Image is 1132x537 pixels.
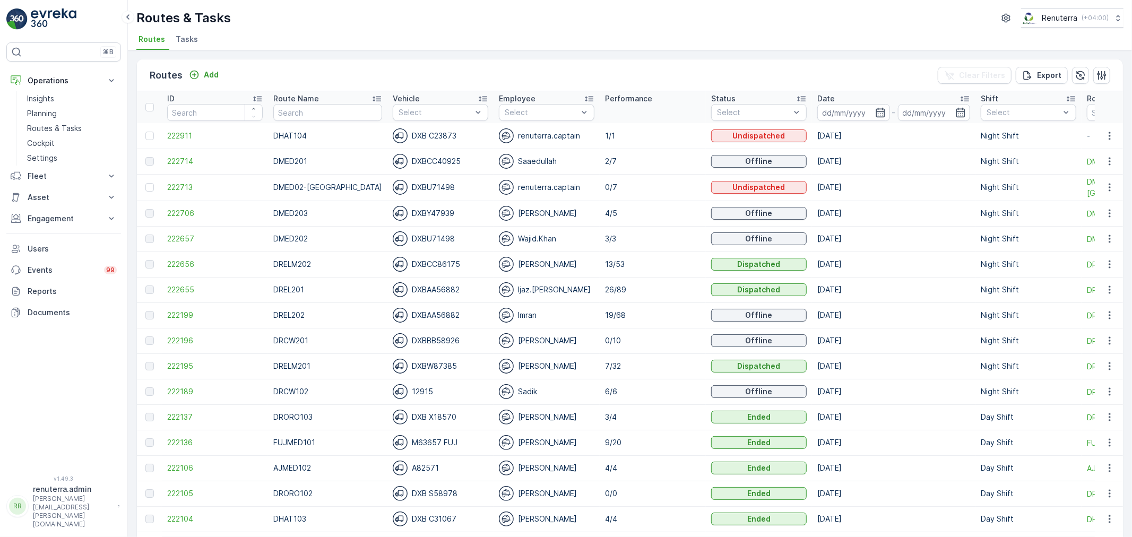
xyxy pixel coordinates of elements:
[393,257,488,272] div: DXBCC86175
[1016,67,1068,84] button: Export
[145,311,154,319] div: Toggle Row Selected
[499,333,594,348] div: [PERSON_NAME]
[1021,12,1038,24] img: Screenshot_2024-07-26_at_13.33.01.png
[711,155,807,168] button: Offline
[975,379,1082,404] td: Night Shift
[746,156,773,167] p: Offline
[711,411,807,423] button: Ended
[738,284,781,295] p: Dispatched
[812,328,975,353] td: [DATE]
[28,171,100,181] p: Fleet
[268,302,387,328] td: DREL202
[605,93,652,104] p: Performance
[711,436,807,449] button: Ended
[28,192,100,203] p: Asset
[600,149,706,174] td: 2/7
[145,157,154,166] div: Toggle Row Selected
[6,259,121,281] a: Events99
[975,149,1082,174] td: Night Shift
[600,123,706,149] td: 1/1
[393,486,488,501] div: DXB S58978
[817,104,890,121] input: dd/mm/yyyy
[499,359,594,374] div: [PERSON_NAME]
[167,412,263,422] span: 222137
[499,333,514,348] img: svg%3e
[28,265,98,275] p: Events
[733,131,785,141] p: Undispatched
[167,208,263,219] a: 222706
[393,512,408,526] img: svg%3e
[167,463,263,473] a: 222106
[499,384,594,399] div: Sadik
[167,156,263,167] a: 222714
[499,486,594,501] div: [PERSON_NAME]
[145,438,154,447] div: Toggle Row Selected
[711,309,807,322] button: Offline
[812,430,975,455] td: [DATE]
[975,404,1082,430] td: Day Shift
[499,308,514,323] img: svg%3e
[499,486,514,501] img: svg%3e
[600,430,706,455] td: 9/20
[167,437,263,448] span: 222136
[268,506,387,532] td: DHAT103
[499,512,594,526] div: [PERSON_NAME]
[273,93,319,104] p: Route Name
[28,286,117,297] p: Reports
[167,284,263,295] a: 222655
[23,121,121,136] a: Routes & Tasks
[145,132,154,140] div: Toggle Row Selected
[975,174,1082,201] td: Night Shift
[975,201,1082,226] td: Night Shift
[499,93,535,104] p: Employee
[393,93,420,104] p: Vehicle
[938,67,1012,84] button: Clear Filters
[27,153,57,163] p: Settings
[975,481,1082,506] td: Day Shift
[505,107,578,118] p: Select
[393,461,488,475] div: A82571
[393,486,408,501] img: svg%3e
[6,187,121,208] button: Asset
[812,123,975,149] td: [DATE]
[167,310,263,321] a: 222199
[167,233,263,244] span: 222657
[393,154,408,169] img: svg%3e
[499,410,514,425] img: svg%3e
[27,138,55,149] p: Cockpit
[393,333,408,348] img: svg%3e
[975,252,1082,277] td: Night Shift
[393,410,488,425] div: DXB X18570
[746,233,773,244] p: Offline
[9,498,26,515] div: RR
[499,384,514,399] img: svg%3e
[393,231,408,246] img: svg%3e
[1082,14,1109,22] p: ( +04:00 )
[185,68,223,81] button: Add
[393,359,488,374] div: DXBW87385
[499,231,514,246] img: svg%3e
[393,333,488,348] div: DXBBB58926
[975,353,1082,379] td: Night Shift
[167,488,263,499] span: 222105
[268,252,387,277] td: DRELM202
[145,413,154,421] div: Toggle Row Selected
[711,283,807,296] button: Dispatched
[975,226,1082,252] td: Night Shift
[892,106,896,119] p: -
[499,282,594,297] div: Ijaz.[PERSON_NAME]
[812,302,975,328] td: [DATE]
[987,107,1060,118] p: Select
[393,231,488,246] div: DXBU71498
[23,106,121,121] a: Planning
[167,361,263,371] span: 222195
[167,131,263,141] span: 222911
[28,307,117,318] p: Documents
[393,384,488,399] div: 12915
[268,149,387,174] td: DMED201
[399,107,472,118] p: Select
[812,252,975,277] td: [DATE]
[27,108,57,119] p: Planning
[167,514,263,524] a: 222104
